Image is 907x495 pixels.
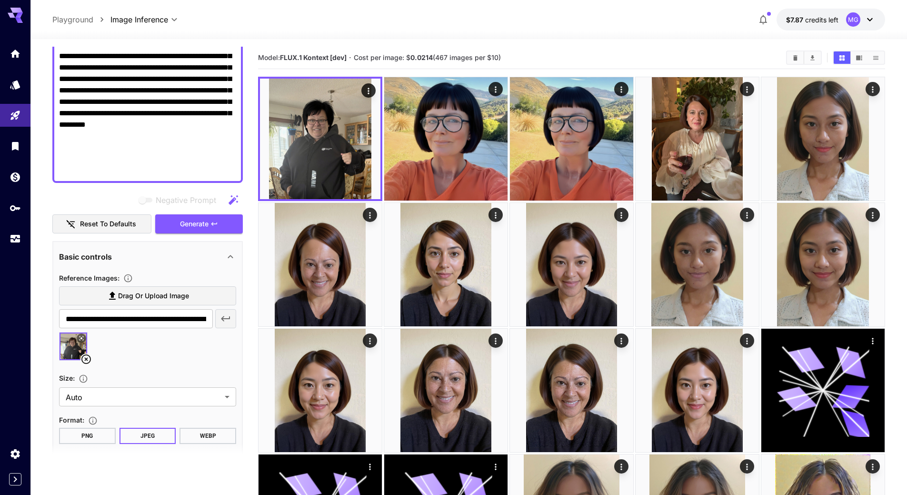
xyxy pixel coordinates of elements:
[488,459,503,474] div: Actions
[180,218,209,230] span: Generate
[363,459,377,474] div: Actions
[59,251,112,263] p: Basic controls
[10,140,21,152] div: Library
[787,51,804,64] button: Clear Images
[110,14,168,25] span: Image Inference
[59,416,84,424] span: Format :
[52,14,93,25] a: Playground
[614,82,628,96] div: Actions
[59,245,236,268] div: Basic controls
[84,416,101,425] button: Choose the file format for the output image.
[120,428,176,444] button: JPEG
[867,51,884,64] button: Show images in list view
[10,202,21,214] div: API Keys
[59,286,236,306] label: Drag or upload image
[510,203,633,326] img: 9k=
[851,51,867,64] button: Show images in video view
[259,203,382,326] img: 2Q==
[740,82,754,96] div: Actions
[155,214,243,234] button: Generate
[410,53,433,61] b: 0.0214
[384,77,508,201] img: 9k=
[833,51,885,65] div: Show images in grid viewShow images in video viewShow images in list view
[354,53,501,61] span: Cost per image: $ (467 images per $10)
[10,448,21,460] div: Settings
[349,52,351,63] p: ·
[156,194,216,206] span: Negative Prompt
[179,428,236,444] button: WEBP
[137,194,224,206] span: Negative prompts are not compatible with the selected model.
[846,12,860,27] div: MG
[75,374,92,384] button: Adjust the dimensions of the generated image by specifying its width and height in pixels, or sel...
[804,51,821,64] button: Download All
[258,53,347,61] span: Model:
[10,79,21,91] div: Models
[740,333,754,348] div: Actions
[866,208,880,222] div: Actions
[260,79,380,199] img: Z
[866,333,880,348] div: Actions
[120,273,137,283] button: Upload a reference image to guide the result. This is needed for Image-to-Image or Inpainting. Su...
[614,208,628,222] div: Actions
[510,329,633,452] img: 2Q==
[786,16,805,24] span: $7.87
[280,53,347,61] b: FLUX.1 Kontext [dev]
[510,77,633,201] img: 9k=
[614,333,628,348] div: Actions
[636,77,759,201] img: Z
[786,51,822,65] div: Clear ImagesDownload All
[777,9,885,30] button: $7.8655MG
[384,329,508,452] img: 9k=
[361,83,376,98] div: Actions
[52,14,110,25] nav: breadcrumb
[761,77,885,201] img: Z
[9,473,21,485] button: Expand sidebar
[636,203,759,326] img: Z
[636,329,759,452] img: Z
[59,374,75,382] span: Size :
[614,459,628,474] div: Actions
[384,203,508,326] img: 9k=
[488,82,503,96] div: Actions
[10,171,21,183] div: Wallet
[10,110,21,121] div: Playground
[834,51,850,64] button: Show images in grid view
[866,459,880,474] div: Actions
[118,290,189,302] span: Drag or upload image
[10,233,21,245] div: Usage
[805,16,838,24] span: credits left
[786,15,838,25] div: $7.8655
[10,48,21,60] div: Home
[59,274,120,282] span: Reference Images :
[740,459,754,474] div: Actions
[761,203,885,326] img: 9k=
[66,392,221,403] span: Auto
[59,428,116,444] button: PNG
[740,208,754,222] div: Actions
[866,82,880,96] div: Actions
[363,208,377,222] div: Actions
[259,329,382,452] img: Z
[52,214,151,234] button: Reset to defaults
[488,333,503,348] div: Actions
[488,208,503,222] div: Actions
[363,333,377,348] div: Actions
